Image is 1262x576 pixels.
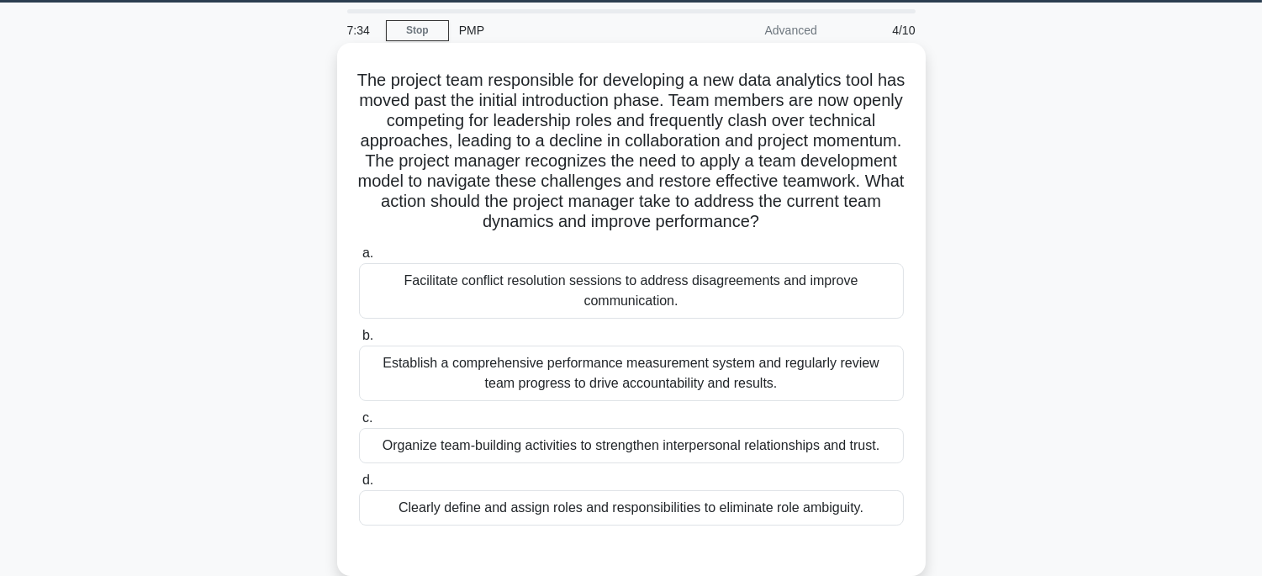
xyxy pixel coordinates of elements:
div: PMP [449,13,680,47]
div: Advanced [680,13,827,47]
h5: The project team responsible for developing a new data analytics tool has moved past the initial ... [357,70,906,233]
div: Organize team-building activities to strengthen interpersonal relationships and trust. [359,428,904,463]
div: Establish a comprehensive performance measurement system and regularly review team progress to dr... [359,346,904,401]
span: c. [362,410,372,425]
div: 4/10 [827,13,926,47]
span: a. [362,246,373,260]
span: d. [362,473,373,487]
div: Clearly define and assign roles and responsibilities to eliminate role ambiguity. [359,490,904,526]
div: 7:34 [337,13,386,47]
a: Stop [386,20,449,41]
div: Facilitate conflict resolution sessions to address disagreements and improve communication. [359,263,904,319]
span: b. [362,328,373,342]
